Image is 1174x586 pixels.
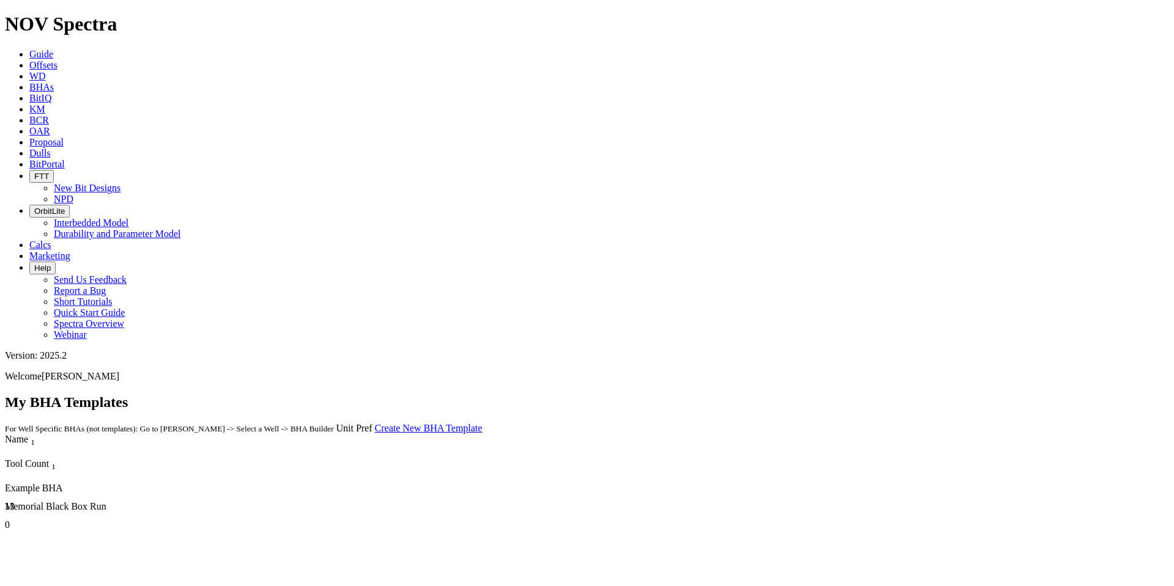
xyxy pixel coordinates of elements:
[5,447,577,458] div: Column Menu
[54,318,124,329] a: Spectra Overview
[5,483,577,494] div: Example BHA
[5,394,1169,411] h2: My BHA Templates
[54,285,106,296] a: Report a Bug
[29,251,70,261] a: Marketing
[29,126,50,136] a: OAR
[5,519,577,530] div: 0
[5,424,334,433] small: For Well Specific BHAs (not templates): Go to [PERSON_NAME] -> Select a Well -> BHA Builder
[29,262,56,274] button: Help
[5,434,577,458] div: Sort None
[29,170,54,183] button: FTT
[51,458,56,469] span: Sort None
[54,194,73,204] a: NPD
[29,49,53,59] a: Guide
[29,137,64,147] a: Proposal
[34,263,51,273] span: Help
[5,350,1169,361] div: Version: 2025.2
[54,183,120,193] a: New Bit Designs
[29,205,70,218] button: OrbitLite
[34,207,65,216] span: OrbitLite
[5,434,577,447] div: Name Sort None
[42,371,119,381] span: [PERSON_NAME]
[54,218,128,228] a: Interbedded Model
[5,458,577,483] div: Sort None
[54,229,181,239] a: Durability and Parameter Model
[31,438,35,447] sub: 1
[54,329,87,340] a: Webinar
[336,423,372,433] a: Unit Pref
[54,274,127,285] a: Send Us Feedback
[375,423,482,433] a: Create New BHA Template
[29,93,51,103] a: BitIQ
[29,82,54,92] a: BHAs
[5,434,28,444] span: Name
[29,240,51,250] a: Calcs
[54,307,125,318] a: Quick Start Guide
[29,71,46,81] a: WD
[51,462,56,471] sub: 1
[31,434,35,444] span: Sort None
[5,472,577,483] div: Column Menu
[29,148,51,158] a: Dulls
[29,115,49,125] a: BCR
[5,13,1169,35] h1: NOV Spectra
[5,458,577,472] div: Tool Count Sort None
[29,159,65,169] a: BitPortal
[5,501,577,512] div: Memorial Black Box Run
[34,172,49,181] span: FTT
[5,371,1169,382] p: Welcome
[29,60,57,70] a: Offsets
[54,296,113,307] a: Short Tutorials
[29,104,45,114] a: KM
[5,458,49,469] span: Tool Count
